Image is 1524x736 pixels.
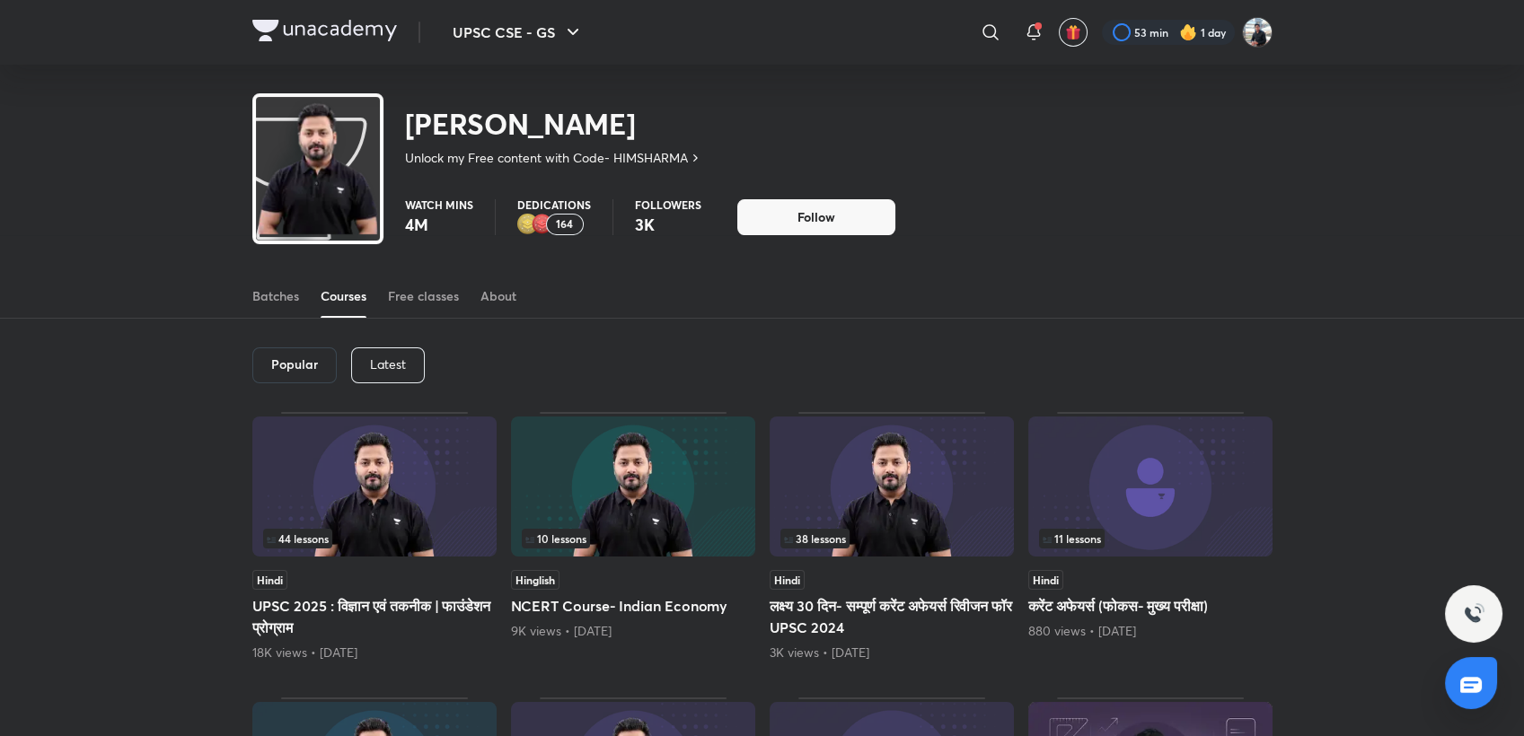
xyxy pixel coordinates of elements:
span: Follow [797,208,835,226]
p: 3K [635,214,701,235]
div: 3K views • 1 year ago [770,644,1014,662]
h5: करेंट अफेयर्स (फोकस- मुख्य परीक्षा) [1028,595,1273,617]
img: RS PM [1242,17,1273,48]
div: करेंट अफेयर्स (फोकस- मुख्य परीक्षा) [1028,412,1273,662]
a: Batches [252,275,299,318]
img: Thumbnail [511,416,755,556]
div: लक्ष्य 30 दिन- सम्पूर्ण करेंट अफेयर्स रिवीजन फॉर UPSC 2024 [770,412,1014,662]
h2: [PERSON_NAME] [405,106,702,142]
div: infosection [263,529,486,548]
span: Hindi [252,570,287,590]
p: Followers [635,199,701,210]
span: Hindi [1028,570,1063,590]
a: Company Logo [252,20,397,46]
h5: UPSC 2025 : विज्ञान एवं तकनीक | फाउंडेशन प्रोग्राम [252,595,497,638]
button: avatar [1059,18,1088,47]
p: Unlock my Free content with Code- HIMSHARMA [405,149,688,167]
div: 880 views • 1 year ago [1028,622,1273,640]
img: educator badge1 [532,214,553,235]
div: UPSC 2025 : विज्ञान एवं तकनीक | फाउंडेशन प्रोग्राम [252,412,497,662]
div: left [780,529,1003,548]
img: Company Logo [252,20,397,41]
a: Courses [321,275,366,318]
img: Thumbnail [770,416,1014,556]
p: Dedications [517,199,591,210]
p: Latest [370,357,406,372]
p: 4M [405,214,473,235]
h6: Popular [271,357,318,372]
div: Batches [252,287,299,305]
img: ttu [1463,603,1484,625]
span: Hinglish [511,570,559,590]
img: Thumbnail [1028,416,1273,556]
img: class [256,101,380,236]
a: Free classes [388,275,459,318]
div: infocontainer [780,529,1003,548]
button: UPSC CSE - GS [442,14,595,50]
p: 164 [556,218,573,231]
img: educator badge2 [517,214,539,235]
span: 38 lessons [784,533,846,544]
div: left [522,529,744,548]
img: avatar [1065,24,1081,40]
p: Watch mins [405,199,473,210]
div: infocontainer [263,529,486,548]
span: 10 lessons [525,533,586,544]
button: Follow [737,199,895,235]
span: 11 lessons [1043,533,1101,544]
div: 9K views • 1 year ago [511,622,755,640]
div: left [1039,529,1262,548]
div: infocontainer [522,529,744,548]
div: infosection [1039,529,1262,548]
a: About [480,275,516,318]
h5: NCERT Course- Indian Economy [511,595,755,617]
div: 18K views • 1 year ago [252,644,497,662]
div: infosection [780,529,1003,548]
img: Thumbnail [252,416,497,556]
div: Free classes [388,287,459,305]
div: infocontainer [1039,529,1262,548]
div: NCERT Course- Indian Economy [511,412,755,662]
span: 44 lessons [267,533,329,544]
span: Hindi [770,570,805,590]
div: About [480,287,516,305]
h5: लक्ष्य 30 दिन- सम्पूर्ण करेंट अफेयर्स रिवीजन फॉर UPSC 2024 [770,595,1014,638]
div: left [263,529,486,548]
div: Courses [321,287,366,305]
img: streak [1179,23,1197,41]
div: infosection [522,529,744,548]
